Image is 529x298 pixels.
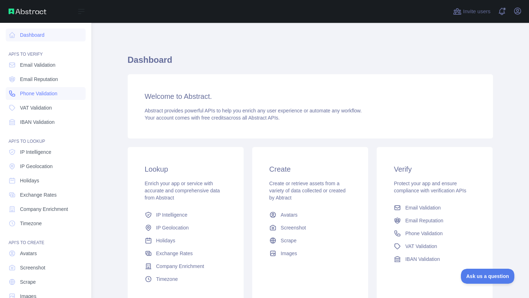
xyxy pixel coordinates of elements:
a: Email Validation [6,59,86,71]
span: Company Enrichment [20,206,68,213]
a: Email Reputation [6,73,86,86]
a: Company Enrichment [6,203,86,216]
button: Invite users [452,6,492,17]
a: IP Geolocation [142,221,229,234]
a: IP Geolocation [6,160,86,173]
span: Create or retrieve assets from a variety of data collected or created by Abtract [269,181,346,201]
h3: Welcome to Abstract. [145,91,476,101]
span: IBAN Validation [405,256,440,263]
a: Email Reputation [391,214,478,227]
a: Company Enrichment [142,260,229,273]
a: IP Intelligence [6,146,86,158]
a: Email Validation [391,201,478,214]
span: Images [281,250,297,257]
span: Scrape [20,278,36,286]
span: Holidays [156,237,176,244]
span: Avatars [20,250,37,257]
h3: Lookup [145,164,227,174]
span: Abstract provides powerful APIs to help you enrich any user experience or automate any workflow. [145,108,362,113]
a: VAT Validation [6,101,86,114]
iframe: Toggle Customer Support [461,269,515,284]
a: IBAN Validation [6,116,86,128]
h1: Dashboard [128,54,493,71]
a: Images [266,247,354,260]
span: free credits [202,115,226,121]
span: IP Intelligence [20,148,51,156]
span: Holidays [20,177,39,184]
span: Avatars [281,211,297,218]
h3: Verify [394,164,475,174]
a: Scrape [266,234,354,247]
span: Phone Validation [405,230,443,237]
span: Email Reputation [20,76,58,83]
a: Holidays [142,234,229,247]
span: Screenshot [20,264,45,271]
span: Scrape [281,237,296,244]
span: Email Validation [405,204,441,211]
span: IBAN Validation [20,118,55,126]
a: Holidays [6,174,86,187]
span: Email Validation [20,61,55,69]
div: API'S TO LOOKUP [6,130,86,144]
span: IP Intelligence [156,211,188,218]
img: Abstract API [9,9,46,14]
h3: Create [269,164,351,174]
a: Timezone [142,273,229,286]
a: Screenshot [266,221,354,234]
span: IP Geolocation [20,163,53,170]
span: Timezone [156,276,178,283]
span: Protect your app and ensure compliance with verification APIs [394,181,466,193]
span: IP Geolocation [156,224,189,231]
span: Screenshot [281,224,306,231]
span: Exchange Rates [20,191,57,198]
span: Company Enrichment [156,263,204,270]
a: Timezone [6,217,86,230]
span: Exchange Rates [156,250,193,257]
span: Enrich your app or service with accurate and comprehensive data from Abstract [145,181,220,201]
a: Exchange Rates [142,247,229,260]
span: Timezone [20,220,42,227]
a: VAT Validation [391,240,478,253]
a: Phone Validation [391,227,478,240]
div: API'S TO VERIFY [6,43,86,57]
span: Invite users [463,7,490,16]
span: VAT Validation [20,104,52,111]
a: Exchange Rates [6,188,86,201]
span: VAT Validation [405,243,437,250]
span: Your account comes with across all Abstract APIs. [145,115,280,121]
span: Phone Validation [20,90,57,97]
a: Dashboard [6,29,86,41]
a: IBAN Validation [391,253,478,266]
a: Scrape [6,276,86,288]
a: Screenshot [6,261,86,274]
span: Email Reputation [405,217,443,224]
div: API'S TO CREATE [6,231,86,246]
a: IP Intelligence [142,208,229,221]
a: Avatars [6,247,86,260]
a: Avatars [266,208,354,221]
a: Phone Validation [6,87,86,100]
